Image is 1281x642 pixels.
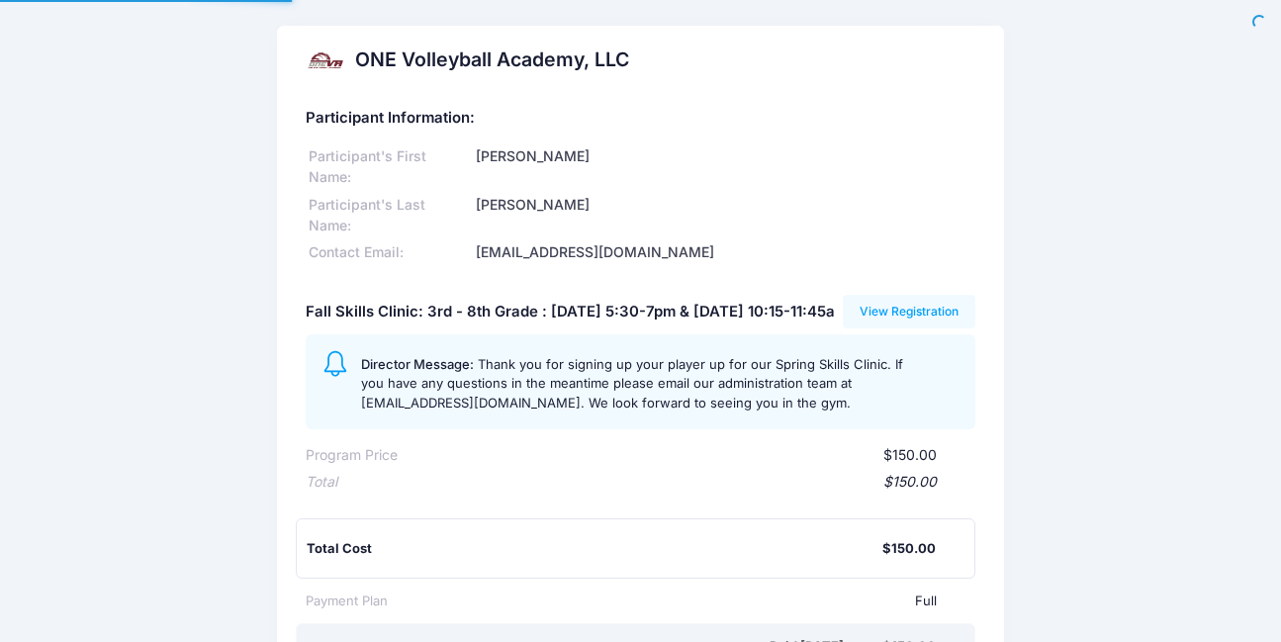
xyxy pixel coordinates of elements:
[388,592,937,611] div: Full
[355,48,629,71] h2: ONE Volleyball Academy, LLC
[306,445,398,466] div: Program Price
[473,146,975,188] div: [PERSON_NAME]
[306,592,388,611] div: Payment Plan
[306,110,975,128] h5: Participant Information:
[473,195,975,236] div: [PERSON_NAME]
[361,356,903,411] span: Thank you for signing up your player up for our Spring Skills Clinic. If you have any questions i...
[306,242,473,263] div: Contact Email:
[473,242,975,263] div: [EMAIL_ADDRESS][DOMAIN_NAME]
[337,472,937,493] div: $150.00
[306,472,337,493] div: Total
[843,295,976,328] a: View Registration
[883,446,937,463] span: $150.00
[307,539,882,559] div: Total Cost
[306,146,473,188] div: Participant's First Name:
[306,304,835,321] h5: Fall Skills Clinic: 3rd - 8th Grade : [DATE] 5:30-7pm & [DATE] 10:15-11:45a
[306,195,473,236] div: Participant's Last Name:
[882,539,936,559] div: $150.00
[361,356,474,372] span: Director Message:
